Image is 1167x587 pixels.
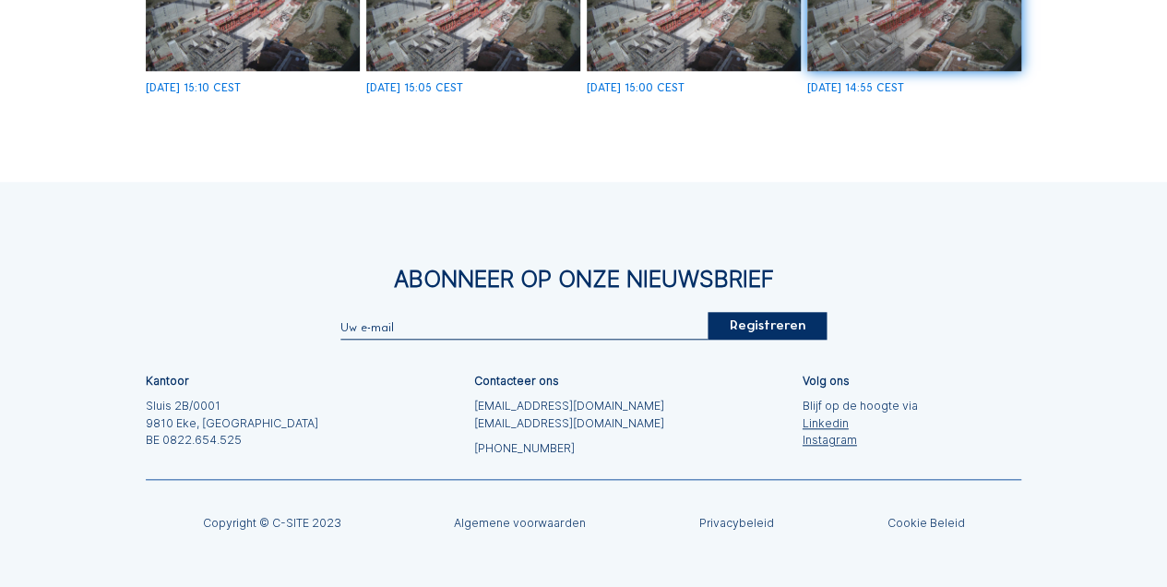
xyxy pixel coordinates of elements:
[474,398,664,415] a: [EMAIL_ADDRESS][DOMAIN_NAME]
[146,398,318,449] div: Sluis 2B/0001 9810 Eke, [GEOGRAPHIC_DATA] BE 0822.654.525
[708,312,827,340] div: Registreren
[146,82,241,93] div: [DATE] 15:10 CEST
[803,415,918,433] a: Linkedin
[366,82,463,93] div: [DATE] 15:05 CEST
[887,518,965,529] a: Cookie Beleid
[474,415,664,433] a: [EMAIL_ADDRESS][DOMAIN_NAME]
[699,518,774,529] a: Privacybeleid
[146,268,1021,291] div: Abonneer op onze nieuwsbrief
[340,320,708,334] input: Uw e-mail
[807,82,904,93] div: [DATE] 14:55 CEST
[587,82,685,93] div: [DATE] 15:00 CEST
[803,376,850,387] div: Volg ons
[803,432,918,449] a: Instagram
[803,398,918,449] div: Blijf op de hoogte via
[146,376,189,387] div: Kantoor
[454,518,586,529] a: Algemene voorwaarden
[202,518,340,529] div: Copyright © C-SITE 2023
[474,376,559,387] div: Contacteer ons
[474,440,664,458] a: [PHONE_NUMBER]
